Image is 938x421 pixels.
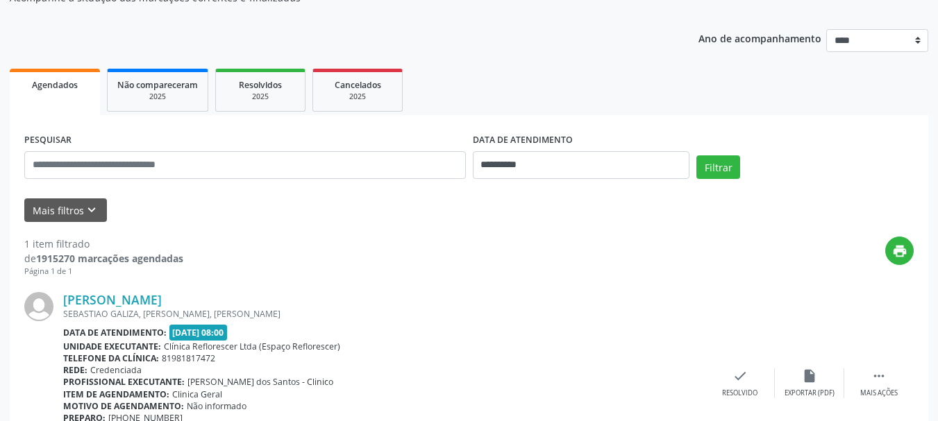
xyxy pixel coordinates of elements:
[90,364,142,376] span: Credenciada
[187,400,246,412] span: Não informado
[24,251,183,266] div: de
[63,352,159,364] b: Telefone da clínica:
[698,29,821,46] p: Ano de acompanhamento
[63,308,705,320] div: SEBASTIAO GALIZA, [PERSON_NAME], [PERSON_NAME]
[187,376,333,388] span: [PERSON_NAME] dos Santos - Clinico
[473,130,573,151] label: DATA DE ATENDIMENTO
[63,400,184,412] b: Motivo de agendamento:
[226,92,295,102] div: 2025
[860,388,898,398] div: Mais ações
[63,364,87,376] b: Rede:
[63,388,169,400] b: Item de agendamento:
[169,325,228,341] span: [DATE] 08:00
[871,368,887,384] i: 
[172,388,222,400] span: Clinica Geral
[63,376,185,388] b: Profissional executante:
[696,155,740,179] button: Filtrar
[885,237,914,265] button: print
[32,79,78,91] span: Agendados
[24,198,107,223] button: Mais filtroskeyboard_arrow_down
[63,327,167,338] b: Data de atendimento:
[239,79,282,91] span: Resolvidos
[732,368,748,384] i: check
[24,237,183,251] div: 1 item filtrado
[84,203,99,218] i: keyboard_arrow_down
[24,130,72,151] label: PESQUISAR
[164,341,340,352] span: Clínica Reflorescer Ltda (Espaço Reflorescer)
[36,252,183,265] strong: 1915270 marcações agendadas
[63,341,161,352] b: Unidade executante:
[24,266,183,277] div: Página 1 de 1
[117,79,198,91] span: Não compareceram
[802,368,817,384] i: insert_drive_file
[162,352,215,364] span: 81981817472
[722,388,757,398] div: Resolvido
[785,388,835,398] div: Exportar (PDF)
[63,292,162,307] a: [PERSON_NAME]
[24,292,53,321] img: img
[323,92,392,102] div: 2025
[117,92,198,102] div: 2025
[892,243,907,259] i: print
[335,79,381,91] span: Cancelados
